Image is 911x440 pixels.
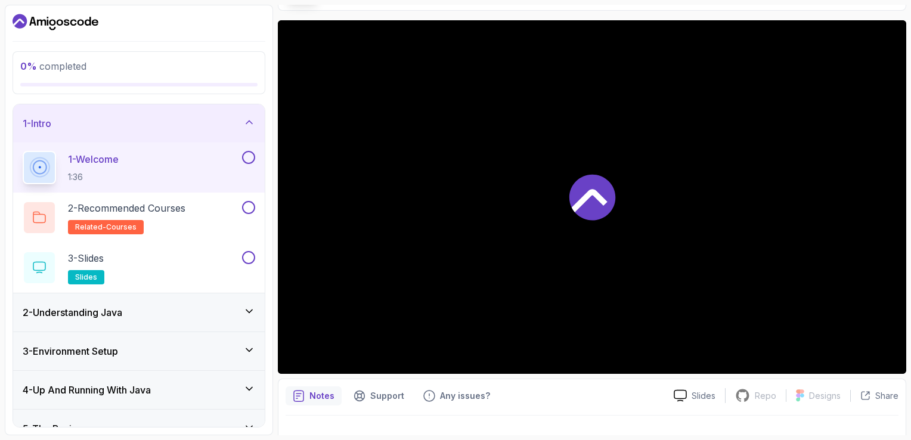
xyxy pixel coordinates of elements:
a: Dashboard [13,13,98,32]
p: Repo [755,390,776,402]
p: 1:36 [68,171,119,183]
p: 2 - Recommended Courses [68,201,185,215]
button: Feedback button [416,386,497,405]
button: 1-Intro [13,104,265,142]
h3: 3 - Environment Setup [23,344,118,358]
span: related-courses [75,222,137,232]
h3: 5 - The Basics [23,422,82,436]
p: Notes [309,390,334,402]
p: Any issues? [440,390,490,402]
button: Support button [346,386,411,405]
span: completed [20,60,86,72]
button: 3-Environment Setup [13,332,265,370]
p: 3 - Slides [68,251,104,265]
button: Share [850,390,898,402]
p: 1 - Welcome [68,152,119,166]
p: Designs [809,390,841,402]
p: Share [875,390,898,402]
span: 0 % [20,60,37,72]
button: notes button [286,386,342,405]
h3: 4 - Up And Running With Java [23,383,151,397]
button: 2-Understanding Java [13,293,265,331]
h3: 2 - Understanding Java [23,305,122,320]
h3: 1 - Intro [23,116,51,131]
a: Slides [664,389,725,402]
button: 1-Welcome1:36 [23,151,255,184]
button: 3-Slidesslides [23,251,255,284]
button: 2-Recommended Coursesrelated-courses [23,201,255,234]
p: Support [370,390,404,402]
p: Slides [692,390,715,402]
button: 4-Up And Running With Java [13,371,265,409]
span: slides [75,272,97,282]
